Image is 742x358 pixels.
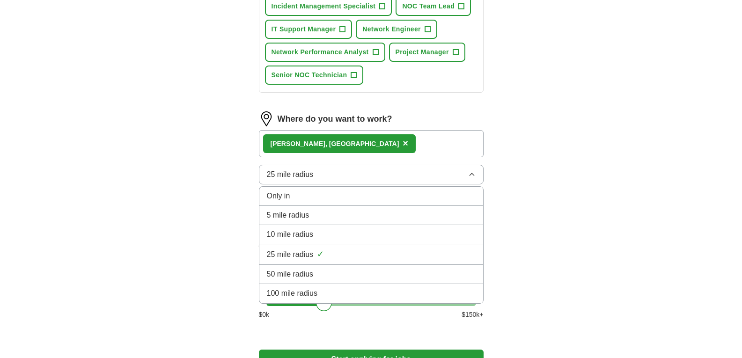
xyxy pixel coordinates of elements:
button: IT Support Manager [265,20,353,39]
span: Incident Management Specialist [272,1,376,11]
span: Network Performance Analyst [272,47,369,57]
button: Project Manager [389,43,465,62]
span: Network Engineer [362,24,421,34]
span: Only in [267,190,290,202]
span: $ 150 k+ [462,310,483,320]
span: IT Support Manager [272,24,336,34]
span: NOC Team Lead [402,1,455,11]
button: Network Engineer [356,20,437,39]
span: 5 mile radius [267,210,309,221]
span: 50 mile radius [267,269,314,280]
span: 10 mile radius [267,229,314,240]
span: $ 0 k [259,310,270,320]
span: Senior NOC Technician [272,70,347,80]
span: 25 mile radius [267,249,314,260]
button: 25 mile radius [259,165,484,184]
span: 25 mile radius [267,169,314,180]
button: × [403,137,408,151]
span: ✓ [317,248,324,261]
div: , [GEOGRAPHIC_DATA] [271,139,399,149]
span: × [403,138,408,148]
button: Senior NOC Technician [265,66,364,85]
span: Project Manager [396,47,449,57]
span: 100 mile radius [267,288,318,299]
label: Where do you want to work? [278,113,392,125]
button: Network Performance Analyst [265,43,385,62]
strong: [PERSON_NAME] [271,140,325,147]
img: location.png [259,111,274,126]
